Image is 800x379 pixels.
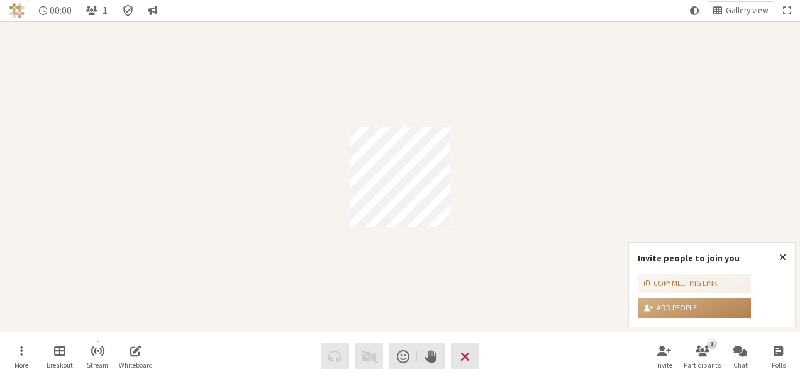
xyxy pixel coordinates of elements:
[103,5,108,16] span: 1
[42,339,77,373] button: Manage Breakout Rooms
[451,343,479,369] button: End or leave meeting
[644,278,718,289] div: Copy meeting link
[87,361,108,369] span: Stream
[80,339,115,373] button: Start streaming
[772,361,786,369] span: Polls
[417,343,445,369] button: Raise hand
[656,361,672,369] span: Invite
[389,343,417,369] button: Send a reaction
[9,3,25,18] img: Iotum
[81,2,113,20] button: Open participant list
[733,361,748,369] span: Chat
[647,339,682,373] button: Invite participants (Alt+I)
[47,361,73,369] span: Breakout
[708,2,774,20] button: Change layout
[770,243,795,272] button: Close popover
[726,6,769,16] span: Gallery view
[723,339,758,373] button: Open chat
[117,2,139,20] div: Meeting details Encryption enabled
[778,2,796,20] button: Fullscreen
[321,343,349,369] button: Audio problem - check your Internet connection or call by phone
[50,5,72,16] span: 00:00
[638,274,751,294] button: Copy meeting link
[684,361,721,369] span: Participants
[638,298,751,318] button: Add people
[4,339,39,373] button: Open menu
[143,2,162,20] button: Conversation
[118,339,153,373] button: Open shared whiteboard
[761,339,796,373] button: Open poll
[638,252,740,264] label: Invite people to join you
[685,339,720,373] button: Open participant list
[707,338,716,348] div: 1
[119,361,153,369] span: Whiteboard
[34,2,77,20] div: Timer
[685,2,704,20] button: Using system theme
[355,343,383,369] button: Video
[14,361,28,369] span: More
